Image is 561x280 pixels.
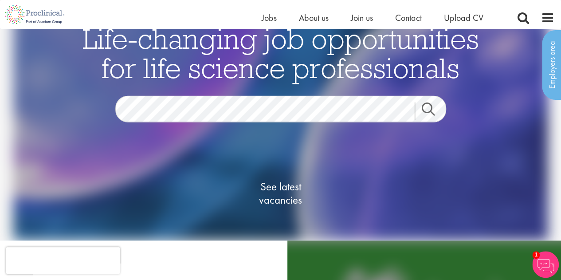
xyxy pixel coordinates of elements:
[82,21,479,86] span: Life-changing job opportunities for life science professionals
[351,12,373,24] a: Join us
[299,12,329,24] a: About us
[236,180,325,207] span: See latest vacancies
[532,251,540,259] span: 1
[444,12,483,24] a: Upload CV
[415,103,453,120] a: Job search submit button
[6,247,120,274] iframe: reCAPTCHA
[532,251,559,278] img: Chatbot
[395,12,422,24] a: Contact
[13,5,548,241] img: candidate home
[236,145,325,242] a: See latestvacancies
[262,12,277,24] a: Jobs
